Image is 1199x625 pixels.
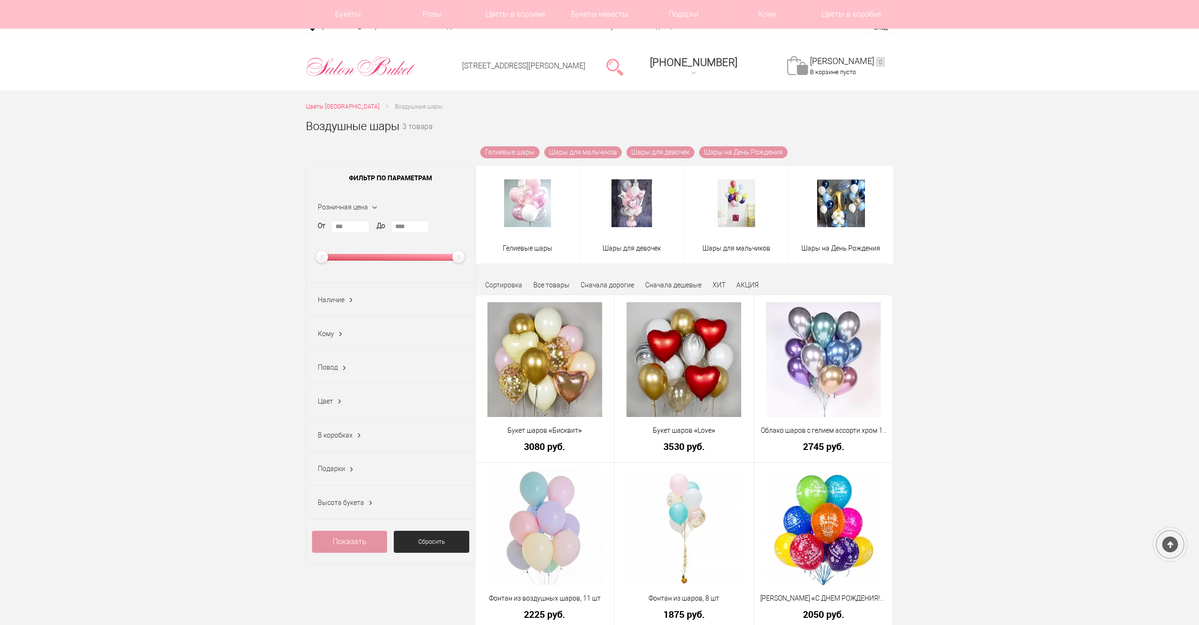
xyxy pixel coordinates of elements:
a: Гелиевые шары [480,146,540,158]
span: Гелиевые шары [503,243,552,253]
a: Показать [312,531,388,553]
span: Кому [318,330,334,338]
span: Цвет [318,397,333,405]
img: Фонтан из шаров, 8 шт [627,470,741,585]
img: Букет шаров «Love» [627,302,741,417]
a: [PERSON_NAME] «С ДНЕМ РОЖДЕНИЯ!» - 10шт [760,593,887,603]
a: 1875 руб. [621,609,747,619]
img: Шары для мальчиков [713,179,760,227]
span: В коробках [318,431,353,439]
a: 2225 руб. [482,609,608,619]
a: Сбросить [394,531,469,553]
a: Фонтан из шаров, 8 шт [621,593,747,603]
a: Букет шаров «Love» [621,426,747,436]
span: Шары для девочек [603,243,661,253]
a: Букет шаров «Бисквит» [482,426,608,436]
small: 3 товара [402,123,432,146]
span: Цветы [GEOGRAPHIC_DATA] [306,103,379,110]
span: Розничная цена [318,203,368,211]
a: 3530 руб. [621,441,747,451]
a: 2050 руб. [760,609,887,619]
label: До [377,221,385,231]
span: Сортировка [485,281,522,289]
span: В корзине пусто [810,68,856,76]
a: Сначала дешевые [645,281,702,289]
span: Повод [318,363,338,371]
span: Наличие [318,296,345,304]
img: Шары на День Рождения [817,179,865,227]
a: Все товары [533,281,570,289]
a: 2745 руб. [760,441,887,451]
span: Шары на День Рождения [801,243,880,253]
a: 3080 руб. [482,441,608,451]
a: Шары для мальчиков [544,146,622,158]
a: Облако шаров с гелием ассорти хром 15 шт [760,426,887,436]
a: ХИТ [713,281,725,289]
img: Гелиевые шары [504,179,551,227]
a: Сначала дорогие [581,281,634,289]
a: Шары для мальчиков [702,232,770,253]
a: Цветы [GEOGRAPHIC_DATA] [306,102,379,112]
img: Шары для девочек [608,179,656,227]
a: [PERSON_NAME] [810,56,885,67]
span: Высота букета [318,499,364,506]
a: Гелиевые шары [503,232,552,253]
span: Подарки [318,465,345,472]
label: От [318,221,325,231]
a: Шары на День Рождения [801,232,880,253]
span: Фильтр по параметрам [306,166,475,190]
a: Шары для девочек [603,232,661,253]
a: АКЦИЯ [736,281,759,289]
span: Воздушные шары [395,103,443,110]
a: [STREET_ADDRESS][PERSON_NAME] [462,61,585,70]
ins: 0 [876,57,885,67]
a: Фонтан из воздушных шаров, 11 шт [482,593,608,603]
a: Шары для девочек [627,146,694,158]
img: Букет шаров «Бисквит» [487,302,602,417]
img: Облако шаров с гелием ассорти хром 15 шт [766,302,881,417]
img: НАБОР ШАРОВ «С ДНЕМ РОЖДЕНИЯ!» - 10шт [766,470,881,585]
a: Шары на День Рождения [699,146,788,158]
span: Шары для мальчиков [702,243,770,253]
h1: Воздушные шары [306,118,400,135]
a: [PHONE_NUMBER] [644,53,743,80]
img: Цветы Нижний Новгород [306,54,415,79]
span: [PHONE_NUMBER] [650,56,737,68]
img: Фонтан из воздушных шаров, 11 шт [487,470,602,585]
